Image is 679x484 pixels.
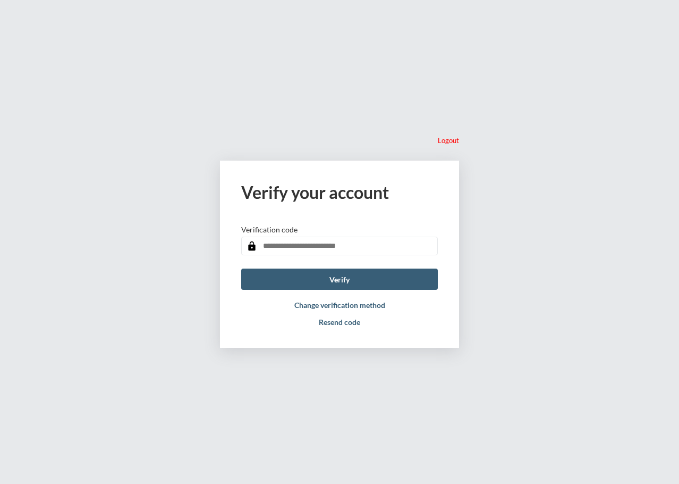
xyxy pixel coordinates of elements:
button: Verify [241,269,438,290]
p: Logout [438,136,459,145]
button: Resend code [319,318,360,327]
button: Change verification method [294,301,385,310]
p: Verification code [241,225,298,234]
h2: Verify your account [241,182,438,203]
